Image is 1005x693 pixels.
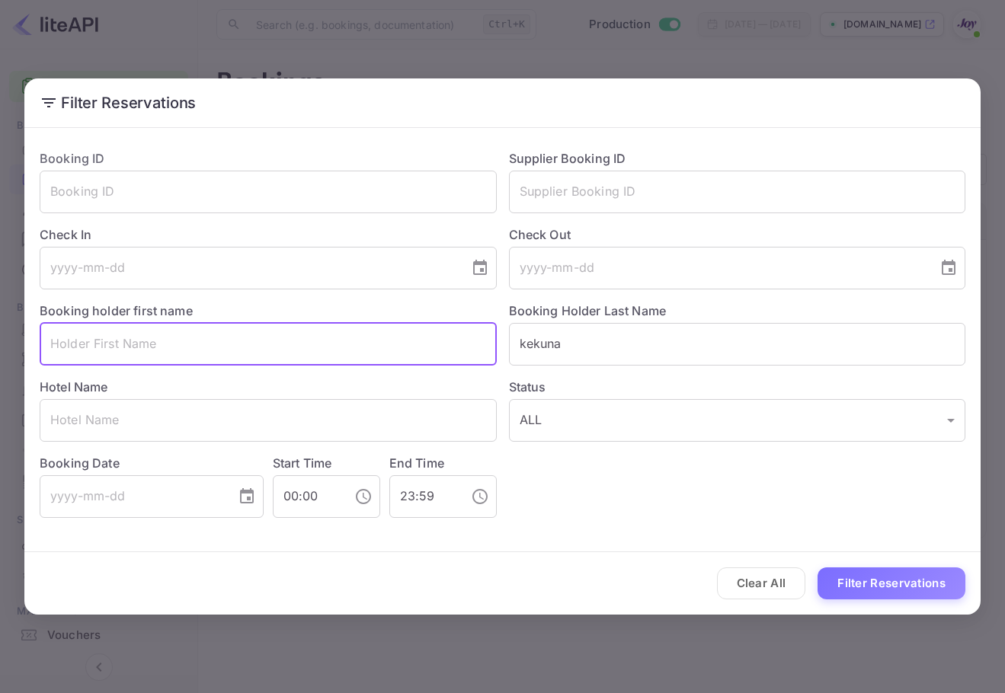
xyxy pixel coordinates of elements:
[717,567,806,600] button: Clear All
[509,399,966,442] div: ALL
[40,247,459,289] input: yyyy-mm-dd
[818,567,965,600] button: Filter Reservations
[509,323,966,366] input: Holder Last Name
[509,225,966,244] label: Check Out
[933,253,964,283] button: Choose date
[24,78,981,127] h2: Filter Reservations
[509,303,667,318] label: Booking Holder Last Name
[509,247,928,289] input: yyyy-mm-dd
[40,475,226,518] input: yyyy-mm-dd
[465,481,495,512] button: Choose time, selected time is 11:59 PM
[40,379,108,394] label: Hotel Name
[40,171,497,213] input: Booking ID
[389,475,459,518] input: hh:mm
[509,171,966,213] input: Supplier Booking ID
[40,225,497,244] label: Check In
[273,475,342,518] input: hh:mm
[389,455,444,471] label: End Time
[509,151,626,166] label: Supplier Booking ID
[465,253,495,283] button: Choose date
[40,151,105,166] label: Booking ID
[40,454,264,472] label: Booking Date
[509,378,966,396] label: Status
[40,323,497,366] input: Holder First Name
[348,481,379,512] button: Choose time, selected time is 12:00 AM
[40,303,193,318] label: Booking holder first name
[273,455,332,471] label: Start Time
[40,399,497,442] input: Hotel Name
[232,481,262,512] button: Choose date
